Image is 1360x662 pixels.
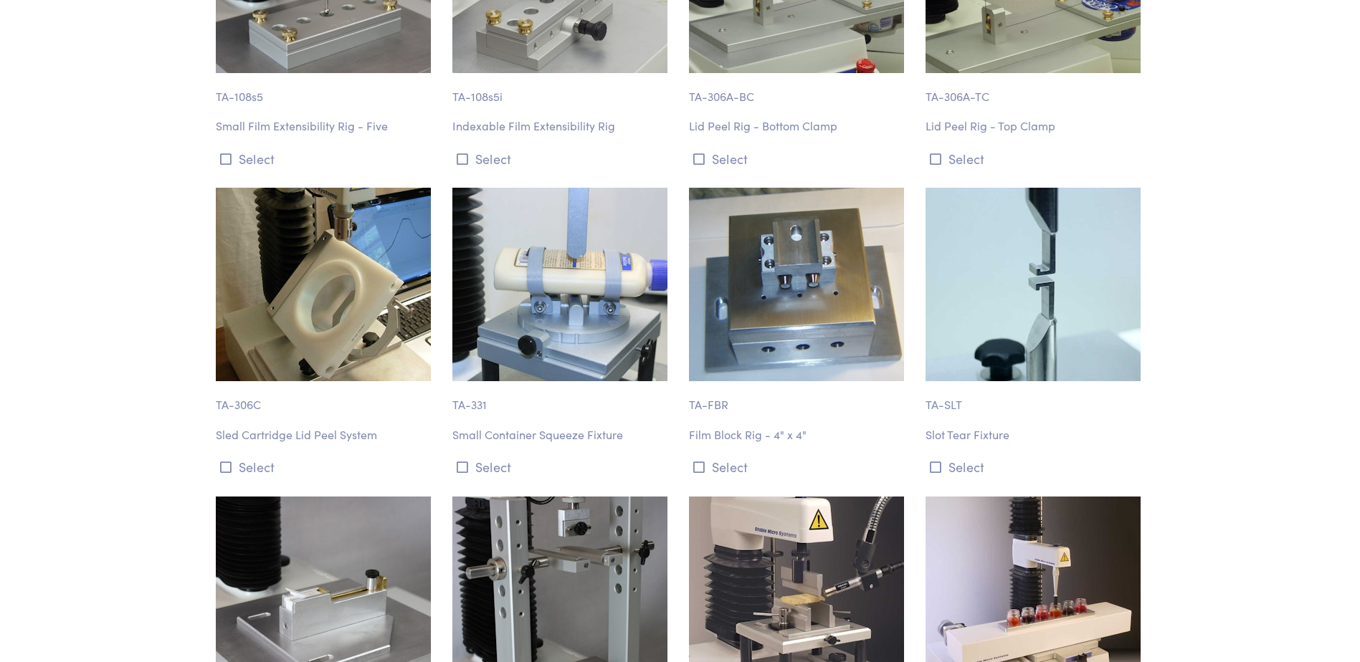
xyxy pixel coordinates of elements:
img: packaging-ta_306c-sled-cartridge-lid-peel-system-2.jpg [216,188,431,381]
button: Select [926,455,1145,479]
button: Select [926,147,1145,171]
button: Select [689,147,908,171]
p: Film Block Rig - 4" x 4" [689,426,908,444]
p: Lid Peel Rig - Top Clamp [926,117,1145,135]
p: TA-306A-TC [926,73,1145,106]
img: blockfilmrig-on-white.jpg [689,188,904,381]
button: Select [216,455,435,479]
p: TA-SLT [926,381,1145,414]
button: Select [452,455,672,479]
p: Sled Cartridge Lid Peel System [216,426,435,444]
button: Select [216,147,435,171]
p: Slot Tear Fixture [926,426,1145,444]
img: packaging-ta_slt-slot-tear-fixture-2.jpg [926,188,1141,381]
p: Small Container Squeeze Fixture [452,426,672,444]
button: Select [452,147,672,171]
p: Small Film Extensibility Rig - Five [216,117,435,135]
p: TA-108s5 [216,73,435,106]
p: TA-108s5i [452,73,672,106]
p: TA-FBR [689,381,908,414]
p: TA-306C [216,381,435,414]
p: TA-306A-BC [689,73,908,106]
p: TA-331 [452,381,672,414]
p: Lid Peel Rig - Bottom Clamp [689,117,908,135]
img: packaging-ta_331-small-container-squeeze-fixture-2.jpg [452,188,667,381]
button: Select [689,455,908,479]
p: Indexable Film Extensibility Rig [452,117,672,135]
